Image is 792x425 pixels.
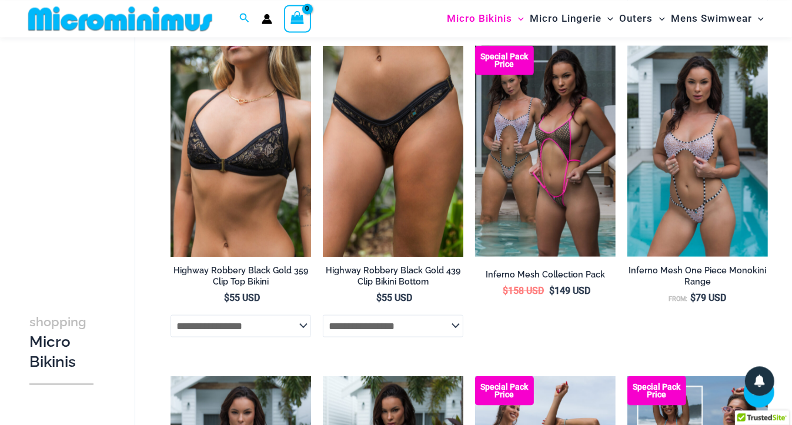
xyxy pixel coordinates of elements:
[377,292,382,303] span: $
[323,265,463,291] a: Highway Robbery Black Gold 439 Clip Bikini Bottom
[225,292,260,303] bdi: 55 USD
[503,285,509,296] span: $
[620,4,653,34] span: Outers
[323,45,463,256] img: Highway Robbery Black Gold 439 Clip Bottom 01
[669,295,687,302] span: From:
[29,39,135,275] iframe: TrustedSite Certified
[475,45,616,256] a: Inferno Mesh One Piece Collection Pack (3) Inferno Mesh Black White 8561 One Piece 08Inferno Mesh...
[447,4,512,34] span: Micro Bikinis
[475,383,534,398] b: Special Pack Price
[444,4,527,34] a: Micro BikinisMenu ToggleMenu Toggle
[690,292,726,303] bdi: 79 USD
[627,45,768,256] img: Inferno Mesh Black White 8561 One Piece 05
[239,11,250,26] a: Search icon link
[627,265,768,286] h2: Inferno Mesh One Piece Monokini Range
[601,4,613,34] span: Menu Toggle
[475,269,616,284] a: Inferno Mesh Collection Pack
[627,383,686,398] b: Special Pack Price
[442,2,768,35] nav: Site Navigation
[627,45,768,256] a: Inferno Mesh Black White 8561 One Piece 05Inferno Mesh Olive Fuchsia 8561 One Piece 03Inferno Mes...
[530,4,601,34] span: Micro Lingerie
[171,45,311,256] img: Highway Robbery Black Gold 359 Clip Top 01
[503,285,544,296] bdi: 158 USD
[671,4,752,34] span: Mens Swimwear
[323,265,463,286] h2: Highway Robbery Black Gold 439 Clip Bikini Bottom
[512,4,524,34] span: Menu Toggle
[475,45,616,256] img: Inferno Mesh One Piece Collection Pack (3)
[284,5,311,32] a: View Shopping Cart, empty
[225,292,230,303] span: $
[29,311,93,371] h3: Micro Bikinis
[262,14,272,24] a: Account icon link
[475,52,534,68] b: Special Pack Price
[171,265,311,291] a: Highway Robbery Black Gold 359 Clip Top Bikini
[171,45,311,256] a: Highway Robbery Black Gold 359 Clip Top 01Highway Robbery Black Gold 359 Clip Top 03Highway Robbe...
[550,285,591,296] bdi: 149 USD
[171,265,311,286] h2: Highway Robbery Black Gold 359 Clip Top Bikini
[617,4,668,34] a: OutersMenu ToggleMenu Toggle
[653,4,665,34] span: Menu Toggle
[527,4,616,34] a: Micro LingerieMenu ToggleMenu Toggle
[24,5,217,32] img: MM SHOP LOGO FLAT
[752,4,764,34] span: Menu Toggle
[668,4,767,34] a: Mens SwimwearMenu ToggleMenu Toggle
[323,45,463,256] a: Highway Robbery Black Gold 439 Clip Bottom 01Highway Robbery Black Gold 439 Clip Bottom 02Highway...
[475,269,616,280] h2: Inferno Mesh Collection Pack
[29,314,86,329] span: shopping
[550,285,555,296] span: $
[377,292,413,303] bdi: 55 USD
[690,292,696,303] span: $
[627,265,768,291] a: Inferno Mesh One Piece Monokini Range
